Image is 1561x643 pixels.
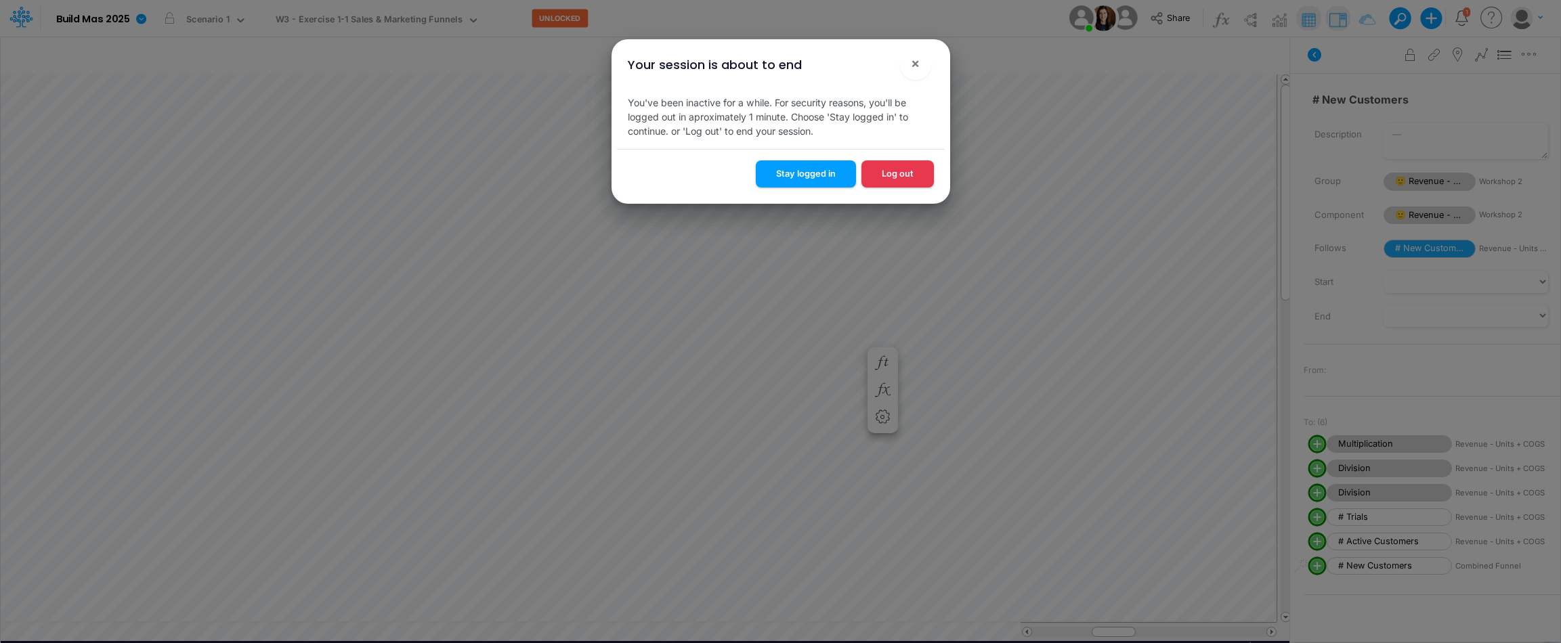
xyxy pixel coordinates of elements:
div: Your session is about to end [628,56,802,74]
button: Stay logged in [756,160,856,187]
div: You've been inactive for a while. For security reasons, you'll be logged out in aproximately 1 mi... [617,85,945,149]
button: Close [899,47,932,80]
span: × [911,55,920,71]
button: Log out [861,160,934,187]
